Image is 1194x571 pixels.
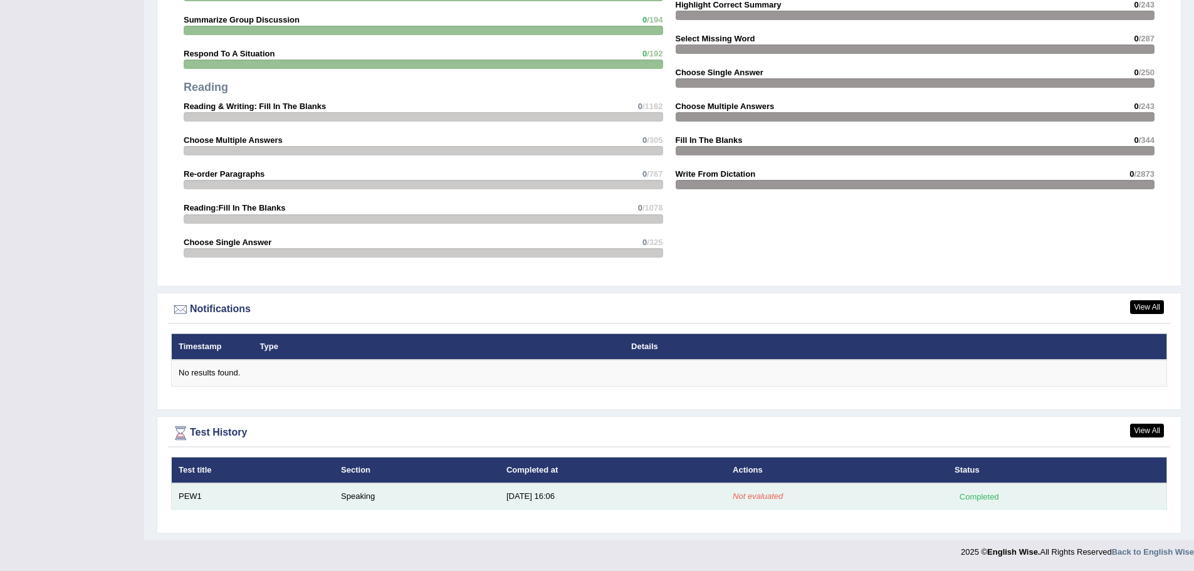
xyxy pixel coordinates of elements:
[961,540,1194,558] div: 2025 © All Rights Reserved
[171,424,1167,443] div: Test History
[1139,135,1155,145] span: /344
[647,15,662,24] span: /194
[647,49,662,58] span: /192
[184,135,283,145] strong: Choose Multiple Answers
[647,135,662,145] span: /305
[172,333,253,360] th: Timestamp
[171,300,1167,319] div: Notifications
[642,203,663,212] span: /1078
[638,203,642,212] span: 0
[642,169,647,179] span: 0
[642,49,647,58] span: 0
[955,490,1003,503] div: Completed
[172,457,335,483] th: Test title
[500,483,726,510] td: [DATE] 16:06
[253,333,625,360] th: Type
[1134,102,1138,111] span: 0
[987,547,1040,557] strong: English Wise.
[184,49,275,58] strong: Respond To A Situation
[676,102,775,111] strong: Choose Multiple Answers
[184,169,264,179] strong: Re-order Paragraphs
[624,333,1091,360] th: Details
[172,483,335,510] td: PEW1
[1130,424,1164,437] a: View All
[948,457,1167,483] th: Status
[1112,547,1194,557] a: Back to English Wise
[676,169,756,179] strong: Write From Dictation
[647,169,662,179] span: /767
[642,135,647,145] span: 0
[500,457,726,483] th: Completed at
[1134,169,1155,179] span: /2873
[1134,68,1138,77] span: 0
[1139,68,1155,77] span: /250
[1134,135,1138,145] span: 0
[676,34,755,43] strong: Select Missing Word
[184,15,300,24] strong: Summarize Group Discussion
[184,102,326,111] strong: Reading & Writing: Fill In The Blanks
[1139,102,1155,111] span: /243
[642,102,663,111] span: /1162
[726,457,948,483] th: Actions
[638,102,642,111] span: 0
[1129,169,1134,179] span: 0
[184,81,228,93] strong: Reading
[642,238,647,247] span: 0
[1130,300,1164,314] a: View All
[334,457,500,483] th: Section
[1134,34,1138,43] span: 0
[334,483,500,510] td: Speaking
[733,491,783,501] em: Not evaluated
[179,367,1160,379] div: No results found.
[184,238,271,247] strong: Choose Single Answer
[647,238,662,247] span: /325
[676,135,743,145] strong: Fill In The Blanks
[184,203,286,212] strong: Reading:Fill In The Blanks
[642,15,647,24] span: 0
[1139,34,1155,43] span: /287
[676,68,763,77] strong: Choose Single Answer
